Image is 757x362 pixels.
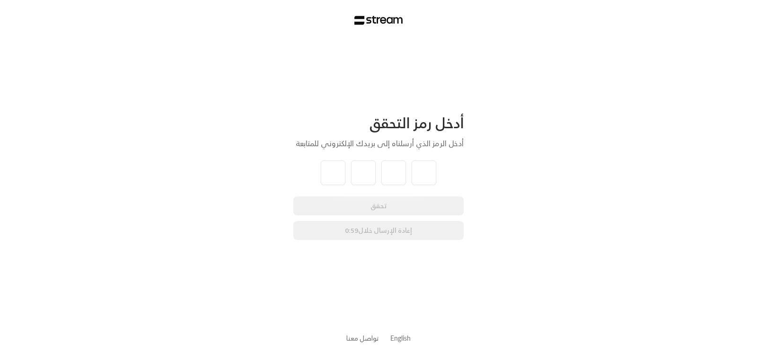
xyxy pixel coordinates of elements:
a: English [390,329,411,347]
div: أدخل الرمز الذي أرسلناه إلى بريدك الإلكتروني للمتابعة [293,138,464,149]
img: Stream Logo [354,16,403,25]
button: تواصل معنا [346,333,379,343]
div: أدخل رمز التحقق [293,114,464,132]
a: تواصل معنا [346,332,379,344]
